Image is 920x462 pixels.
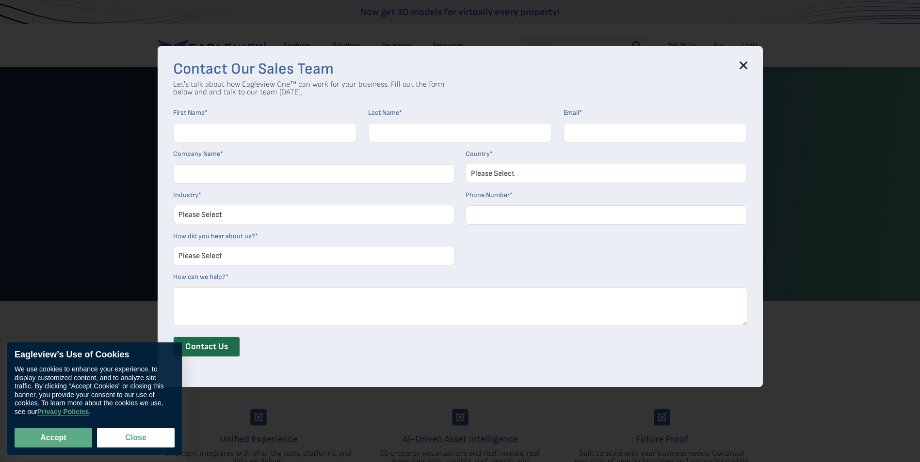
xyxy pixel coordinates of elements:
[173,81,445,96] p: Let's talk about how Eagleview One™ can work for your business. Fill out the form below and and t...
[368,108,399,117] span: Last Name
[173,191,198,199] span: Industry
[15,350,175,360] div: Eagleview’s Use of Cookies
[173,108,205,117] span: First Name
[173,62,747,77] h3: Contact Our Sales Team
[173,232,255,240] span: How did you hear about us?
[173,273,226,281] span: How can we help?
[466,150,490,158] span: Country
[564,108,579,117] span: Email
[15,365,175,416] div: We use cookies to enhance your experience, to display customized content, and to analyze site tra...
[15,428,92,447] button: Accept
[37,408,89,416] a: Privacy Policies
[173,337,240,357] input: Contact Us
[173,150,220,158] span: Company Name
[97,428,175,447] button: Close
[466,191,510,199] span: Phone Number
